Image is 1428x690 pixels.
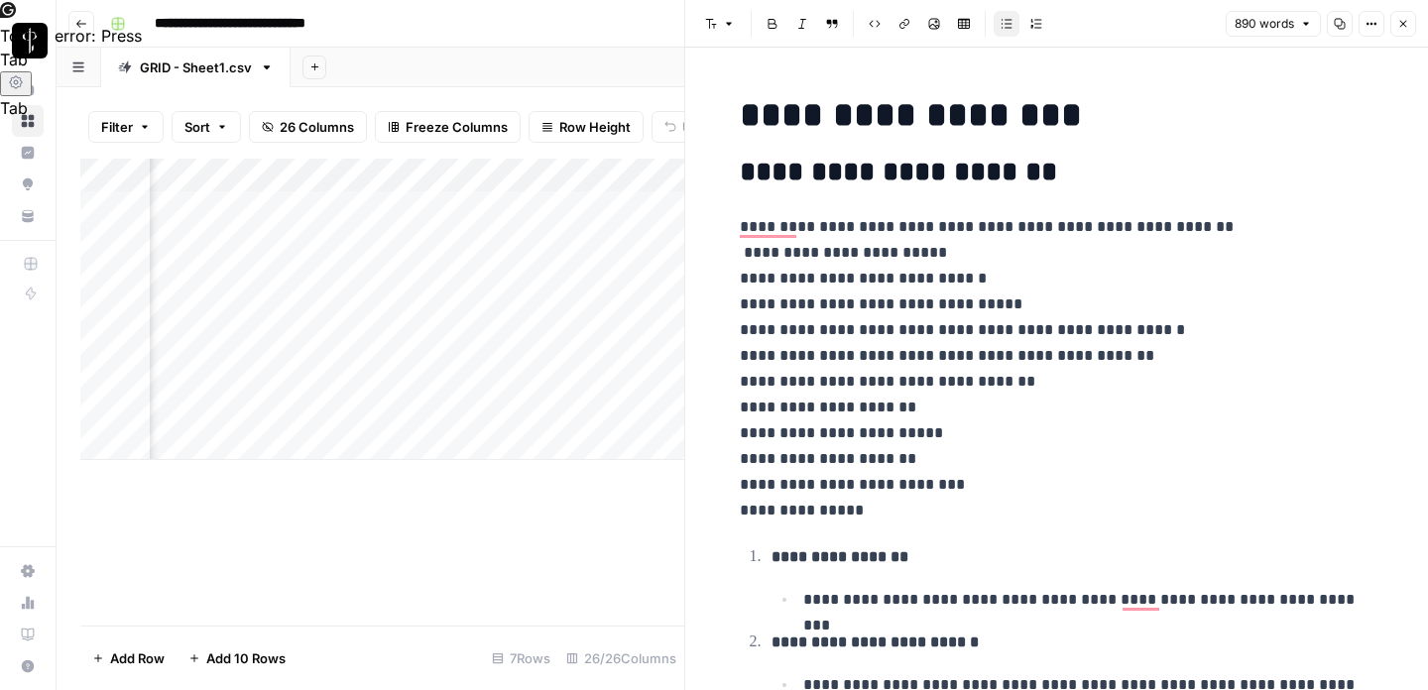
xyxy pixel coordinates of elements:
[184,117,210,137] span: Sort
[12,200,44,232] a: Your Data
[110,648,165,668] span: Add Row
[249,111,367,143] button: 26 Columns
[406,117,508,137] span: Freeze Columns
[177,642,297,674] button: Add 10 Rows
[12,169,44,200] a: Opportunities
[172,111,241,143] button: Sort
[375,111,521,143] button: Freeze Columns
[88,111,164,143] button: Filter
[12,555,44,587] a: Settings
[101,117,133,137] span: Filter
[12,650,44,682] button: Help + Support
[652,111,729,143] button: Undo
[12,137,44,169] a: Insights
[484,642,558,674] div: 7 Rows
[206,648,286,668] span: Add 10 Rows
[80,642,177,674] button: Add Row
[12,105,44,137] a: Browse
[12,619,44,650] a: Learning Hub
[559,117,631,137] span: Row Height
[280,117,354,137] span: 26 Columns
[558,642,684,674] div: 26/26 Columns
[12,587,44,619] a: Usage
[529,111,644,143] button: Row Height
